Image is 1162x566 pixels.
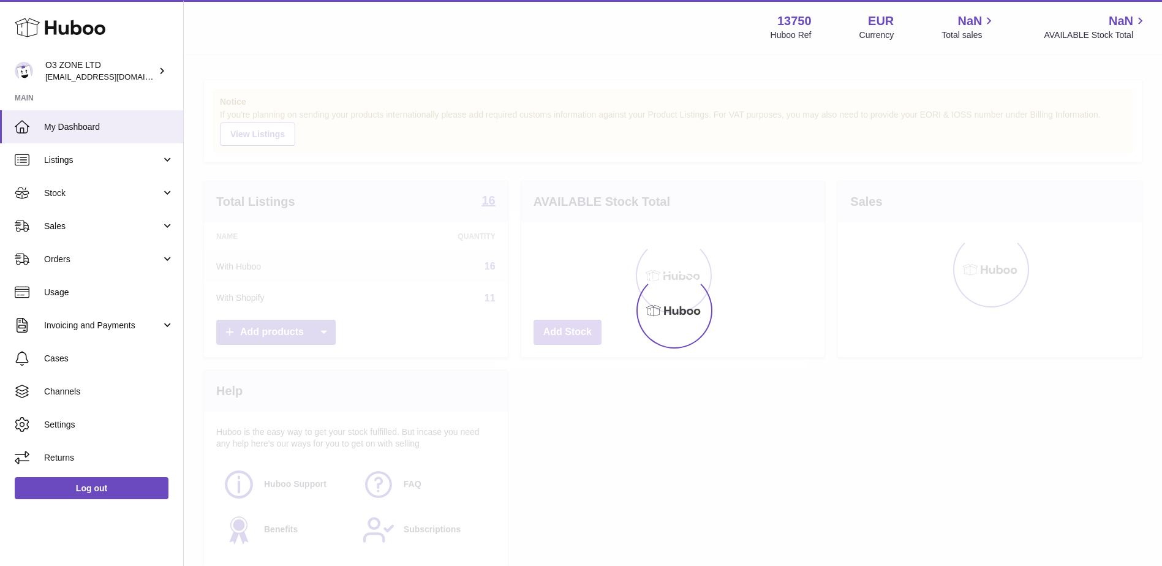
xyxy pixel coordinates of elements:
div: Huboo Ref [771,29,812,41]
strong: EUR [868,13,894,29]
span: Usage [44,287,174,298]
span: [EMAIL_ADDRESS][DOMAIN_NAME] [45,72,180,81]
span: Orders [44,254,161,265]
a: Log out [15,477,168,499]
span: Cases [44,353,174,364]
span: Total sales [941,29,996,41]
span: Sales [44,221,161,232]
span: Settings [44,419,174,431]
strong: 13750 [777,13,812,29]
span: Stock [44,187,161,199]
span: NaN [957,13,982,29]
span: AVAILABLE Stock Total [1044,29,1147,41]
span: NaN [1109,13,1133,29]
a: NaN AVAILABLE Stock Total [1044,13,1147,41]
span: Listings [44,154,161,166]
span: My Dashboard [44,121,174,133]
div: O3 ZONE LTD [45,59,156,83]
div: Currency [859,29,894,41]
img: hello@o3zoneltd.co.uk [15,62,33,80]
span: Returns [44,452,174,464]
span: Invoicing and Payments [44,320,161,331]
span: Channels [44,386,174,398]
a: NaN Total sales [941,13,996,41]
